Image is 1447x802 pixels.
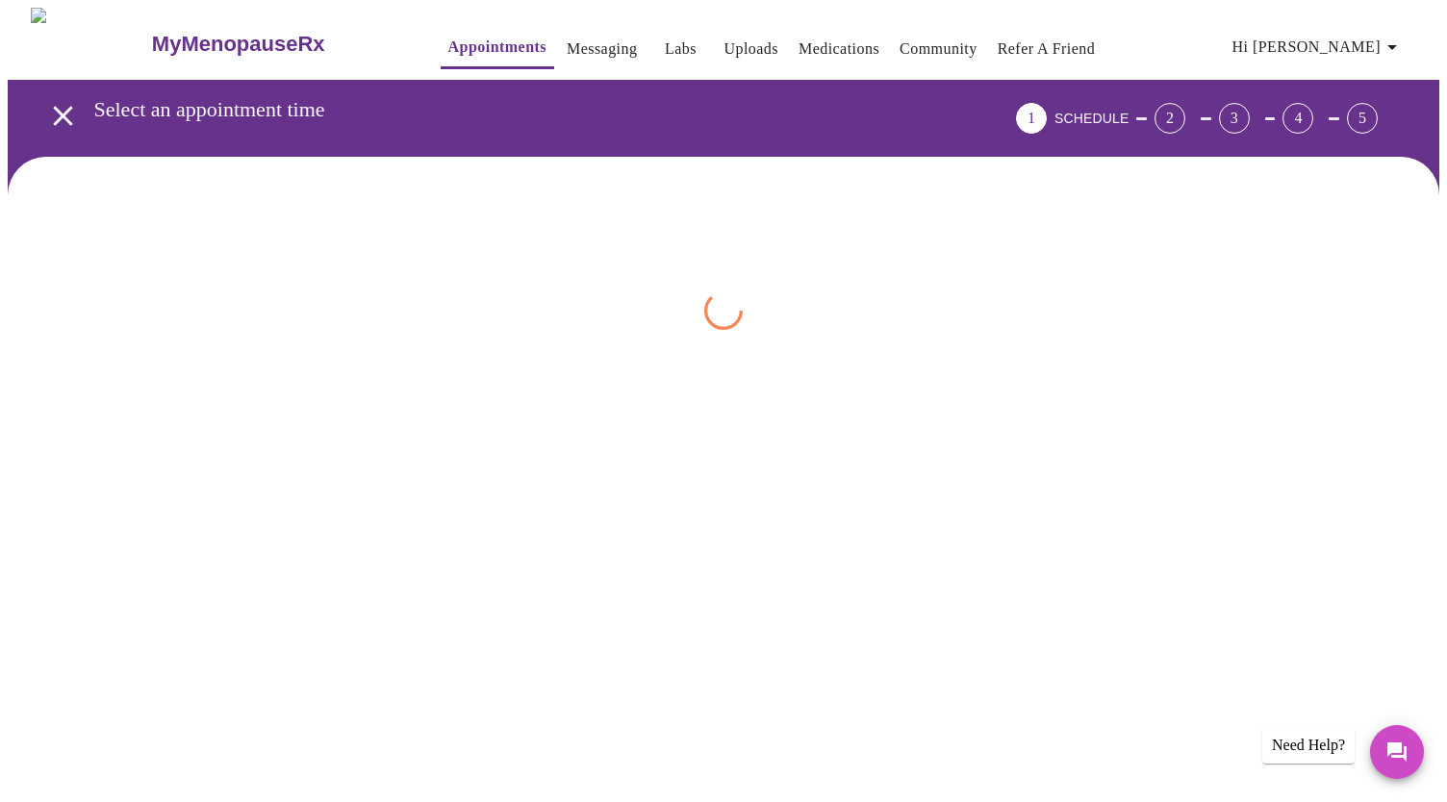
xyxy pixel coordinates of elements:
[1225,28,1411,66] button: Hi [PERSON_NAME]
[723,36,778,63] a: Uploads
[665,36,697,63] a: Labs
[31,8,149,80] img: MyMenopauseRx Logo
[149,11,401,78] a: MyMenopauseRx
[1262,727,1355,764] div: Need Help?
[1219,103,1250,134] div: 3
[559,30,645,68] button: Messaging
[716,30,786,68] button: Uploads
[791,30,887,68] button: Medications
[567,36,637,63] a: Messaging
[799,36,879,63] a: Medications
[1282,103,1313,134] div: 4
[1016,103,1047,134] div: 1
[35,88,91,144] button: open drawer
[94,97,909,122] h3: Select an appointment time
[1155,103,1185,134] div: 2
[998,36,1096,63] a: Refer a Friend
[892,30,985,68] button: Community
[1370,725,1424,779] button: Messages
[900,36,977,63] a: Community
[152,32,325,57] h3: MyMenopauseRx
[1054,111,1129,126] span: SCHEDULE
[990,30,1104,68] button: Refer a Friend
[1347,103,1378,134] div: 5
[441,28,554,69] button: Appointments
[649,30,711,68] button: Labs
[448,34,546,61] a: Appointments
[1232,34,1404,61] span: Hi [PERSON_NAME]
